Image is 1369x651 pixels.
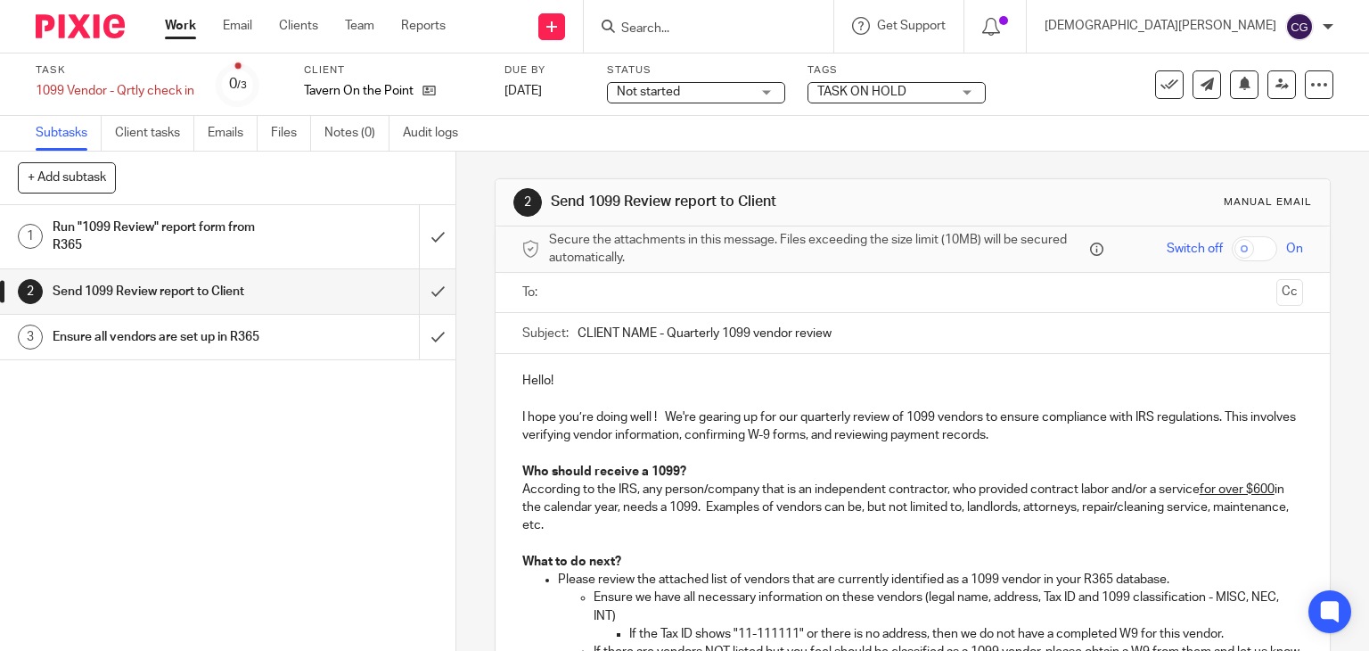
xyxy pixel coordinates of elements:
img: svg%3E [1285,12,1314,41]
a: Clients [279,17,318,35]
div: 2 [513,188,542,217]
label: Status [607,63,785,78]
label: Due by [504,63,585,78]
div: 1 [18,224,43,249]
p: [DEMOGRAPHIC_DATA][PERSON_NAME] [1045,17,1276,35]
a: Work [165,17,196,35]
span: Get Support [877,20,946,32]
label: Client [304,63,482,78]
span: Switch off [1167,240,1223,258]
small: /3 [237,80,247,90]
p: Hello! [522,372,1304,390]
p: Please review the attached list of vendors that are currently identified as a 1099 vendor in your... [558,571,1304,589]
span: Secure the attachments in this message. Files exceeding the size limit (10MB) will be secured aut... [549,231,1086,268]
a: Notes (0) [324,116,389,151]
span: On [1286,240,1303,258]
label: To: [522,284,542,301]
a: Team [345,17,374,35]
label: Tags [807,63,986,78]
div: Manual email [1224,195,1312,210]
h1: Send 1099 Review report to Client [551,193,950,211]
div: 2 [18,279,43,304]
span: [DATE] [504,85,542,97]
a: Emails [208,116,258,151]
button: Cc [1276,279,1303,306]
p: Ensure we have all necessary information on these vendors (legal name, address, Tax ID and 1099 c... [594,589,1304,625]
p: According to the IRS, any person/company that is an independent contractor, who provided contract... [522,481,1304,535]
strong: What to do next? [522,556,621,568]
div: 1099 Vendor - Qrtly check in [36,82,194,100]
span: Not started [617,86,680,98]
a: Reports [401,17,446,35]
p: I hope you’re doing well ! We're gearing up for our quarterly review of 1099 vendors to ensure co... [522,408,1304,445]
u: for over $600 [1200,483,1275,496]
a: Files [271,116,311,151]
p: Tavern On the Point [304,82,414,100]
a: Email [223,17,252,35]
a: Client tasks [115,116,194,151]
img: Pixie [36,14,125,38]
a: Audit logs [403,116,471,151]
label: Task [36,63,194,78]
h1: Run "1099 Review" report form from R365 [53,214,285,260]
button: + Add subtask [18,162,116,193]
h1: Send 1099 Review report to Client [53,278,285,305]
h1: Ensure all vendors are set up in R365 [53,324,285,350]
input: Search [619,21,780,37]
a: Subtasks [36,116,102,151]
span: TASK ON HOLD [817,86,906,98]
div: 0 [229,74,247,95]
div: 3 [18,325,43,350]
label: Subject: [522,325,569,342]
p: If the Tax ID shows "11-111111" or there is no address, then we do not have a completed W9 for th... [629,625,1304,643]
strong: Who should receive a 1099? [522,466,686,478]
